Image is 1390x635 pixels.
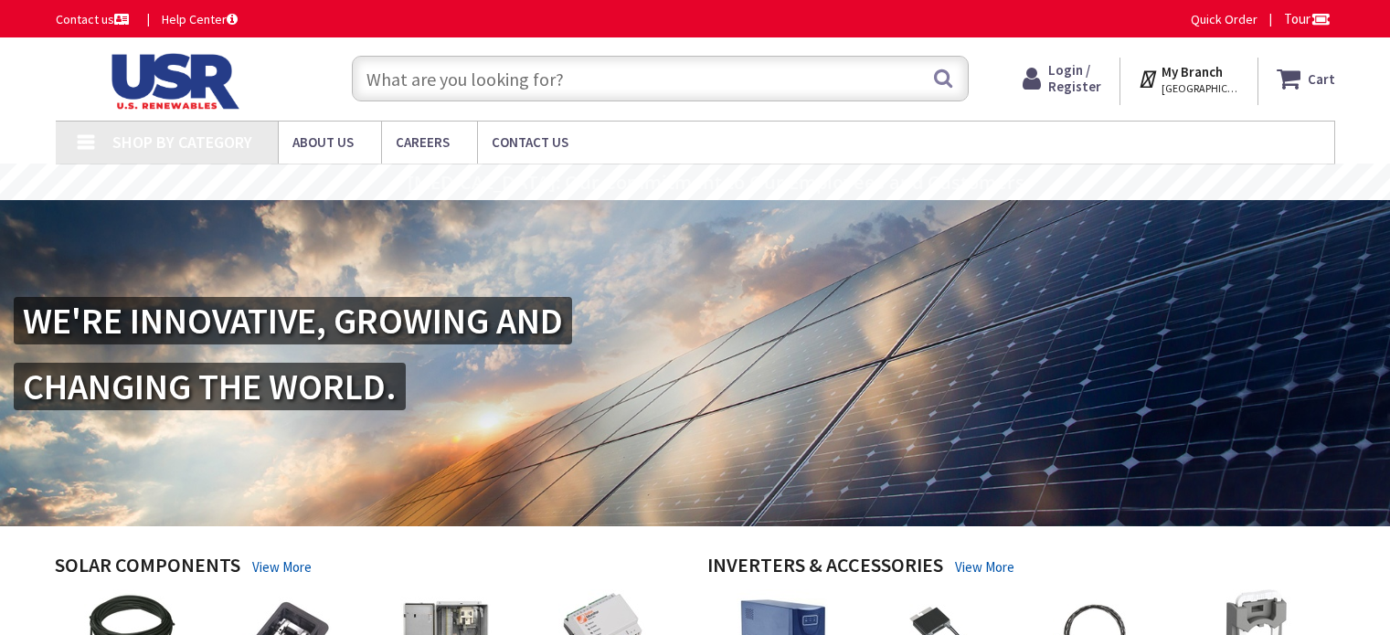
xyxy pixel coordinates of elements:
h4: Solar Components [55,554,240,580]
a: View More [955,557,1014,577]
span: Careers [396,133,450,151]
a: Contact us [56,10,133,28]
a: View More [252,557,312,577]
span: Contact Us [492,133,568,151]
span: [GEOGRAPHIC_DATA], [GEOGRAPHIC_DATA] [1162,81,1239,96]
a: Cart [1277,62,1335,95]
h2: CHANGING THE WORLD. [14,363,406,410]
rs-layer: [MEDICAL_DATA]: Our Commitment to Our Employees and Customers [408,173,1024,193]
a: Login / Register [1023,62,1101,95]
strong: My Branch [1162,63,1223,80]
span: About Us [292,133,354,151]
span: Tour [1284,10,1331,27]
a: Help Center [162,10,238,28]
span: Shop By Category [112,132,252,153]
div: My Branch [GEOGRAPHIC_DATA], [GEOGRAPHIC_DATA] [1138,62,1239,95]
a: Quick Order [1191,10,1257,28]
h2: WE'RE INNOVATIVE, GROWING AND [14,297,572,344]
img: U.S. Renewable Solutions [56,53,288,110]
strong: Cart [1308,62,1335,95]
span: Login / Register [1048,61,1101,95]
input: What are you looking for? [352,56,969,101]
h4: Inverters & Accessories [707,554,943,580]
